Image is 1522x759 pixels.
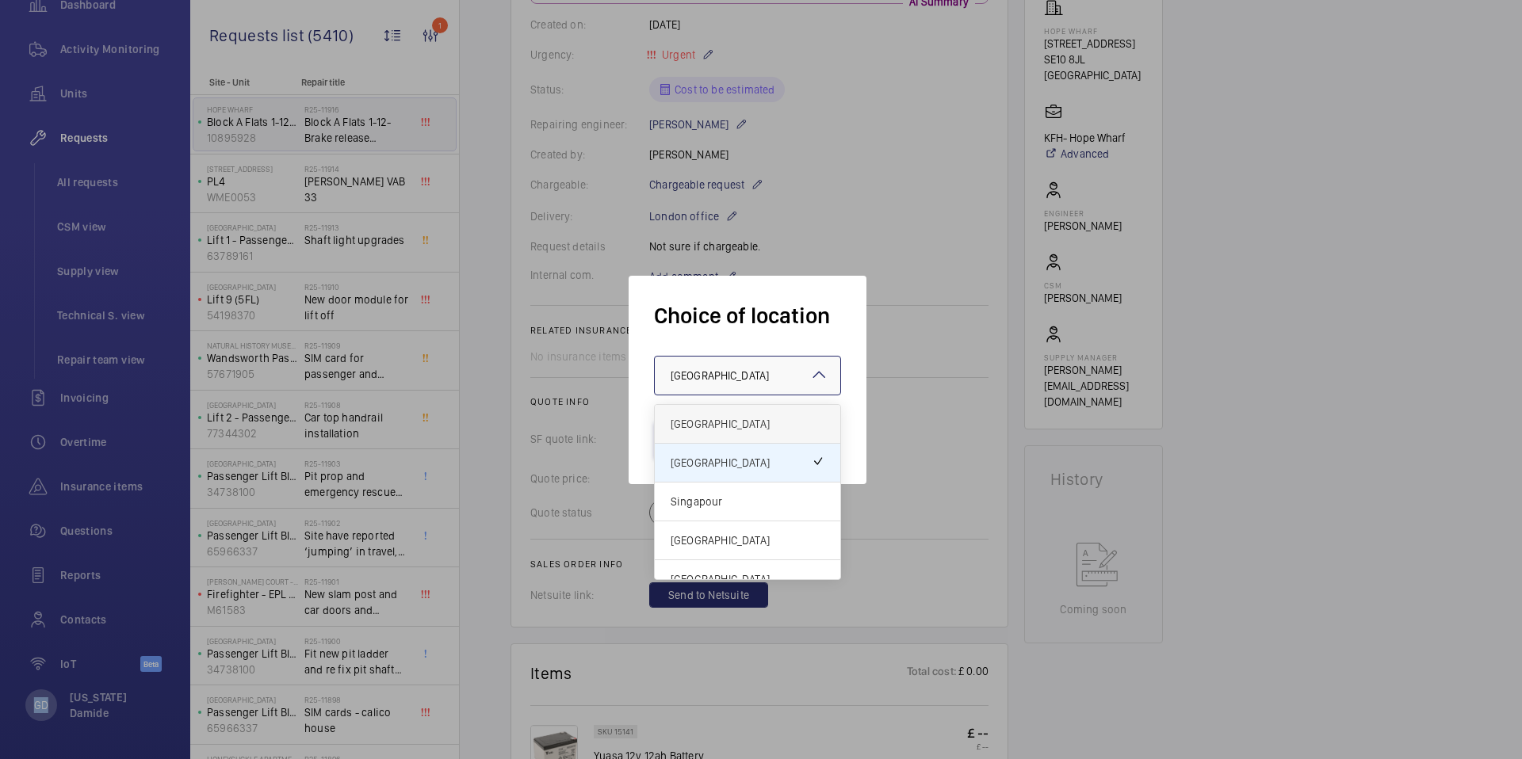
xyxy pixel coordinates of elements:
h1: Choice of location [654,301,841,330]
span: [GEOGRAPHIC_DATA] [671,369,769,382]
span: Singapour [671,494,824,509]
span: [GEOGRAPHIC_DATA] [671,416,824,432]
ng-dropdown-panel: Options list [654,404,841,580]
span: [GEOGRAPHIC_DATA] [671,532,824,548]
span: [GEOGRAPHIC_DATA] [671,455,812,471]
span: [GEOGRAPHIC_DATA] [671,571,824,587]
